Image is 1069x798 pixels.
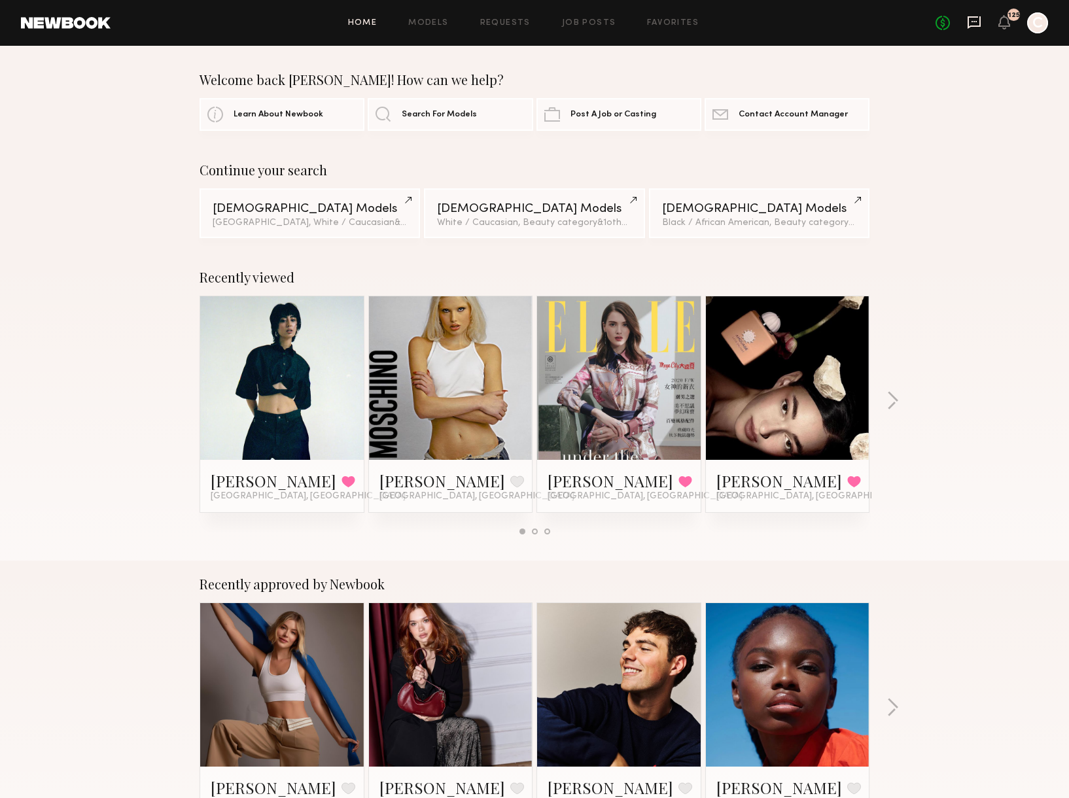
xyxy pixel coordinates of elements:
a: [PERSON_NAME] [716,470,842,491]
a: Models [408,19,448,27]
span: [GEOGRAPHIC_DATA], [GEOGRAPHIC_DATA] [379,491,574,502]
a: Favorites [647,19,699,27]
span: [GEOGRAPHIC_DATA], [GEOGRAPHIC_DATA] [211,491,406,502]
span: Search For Models [402,111,477,119]
span: & 1 other filter [597,218,654,227]
a: C [1027,12,1048,33]
a: [PERSON_NAME] [211,470,336,491]
a: Job Posts [562,19,616,27]
div: Continue your search [200,162,869,178]
a: [DEMOGRAPHIC_DATA] ModelsWhite / Caucasian, Beauty category&1other filter [424,188,644,238]
a: Contact Account Manager [705,98,869,131]
span: Learn About Newbook [234,111,323,119]
a: [DEMOGRAPHIC_DATA] Models[GEOGRAPHIC_DATA], White / Caucasian&2other filters [200,188,420,238]
a: [PERSON_NAME] [211,777,336,798]
div: [DEMOGRAPHIC_DATA] Models [662,203,856,215]
a: Home [348,19,377,27]
div: [DEMOGRAPHIC_DATA] Models [437,203,631,215]
div: Black / African American, Beauty category [662,218,856,228]
a: [PERSON_NAME] [716,777,842,798]
div: [DEMOGRAPHIC_DATA] Models [213,203,407,215]
a: [PERSON_NAME] [548,777,673,798]
a: [PERSON_NAME] [379,470,505,491]
div: Recently viewed [200,269,869,285]
span: [GEOGRAPHIC_DATA], [GEOGRAPHIC_DATA] [548,491,743,502]
div: White / Caucasian, Beauty category [437,218,631,228]
a: [PERSON_NAME] [548,470,673,491]
a: Search For Models [368,98,533,131]
div: Welcome back [PERSON_NAME]! How can we help? [200,72,869,88]
div: [GEOGRAPHIC_DATA], White / Caucasian [213,218,407,228]
span: [GEOGRAPHIC_DATA], [GEOGRAPHIC_DATA] [716,491,911,502]
span: Post A Job or Casting [570,111,656,119]
span: & 2 other filter s [394,218,457,227]
span: Contact Account Manager [739,111,848,119]
a: Requests [480,19,531,27]
a: Post A Job or Casting [536,98,701,131]
a: [PERSON_NAME] [379,777,505,798]
a: [DEMOGRAPHIC_DATA] ModelsBlack / African American, Beauty category&1other filter [649,188,869,238]
div: Recently approved by Newbook [200,576,869,592]
a: Learn About Newbook [200,98,364,131]
div: 125 [1008,12,1020,19]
